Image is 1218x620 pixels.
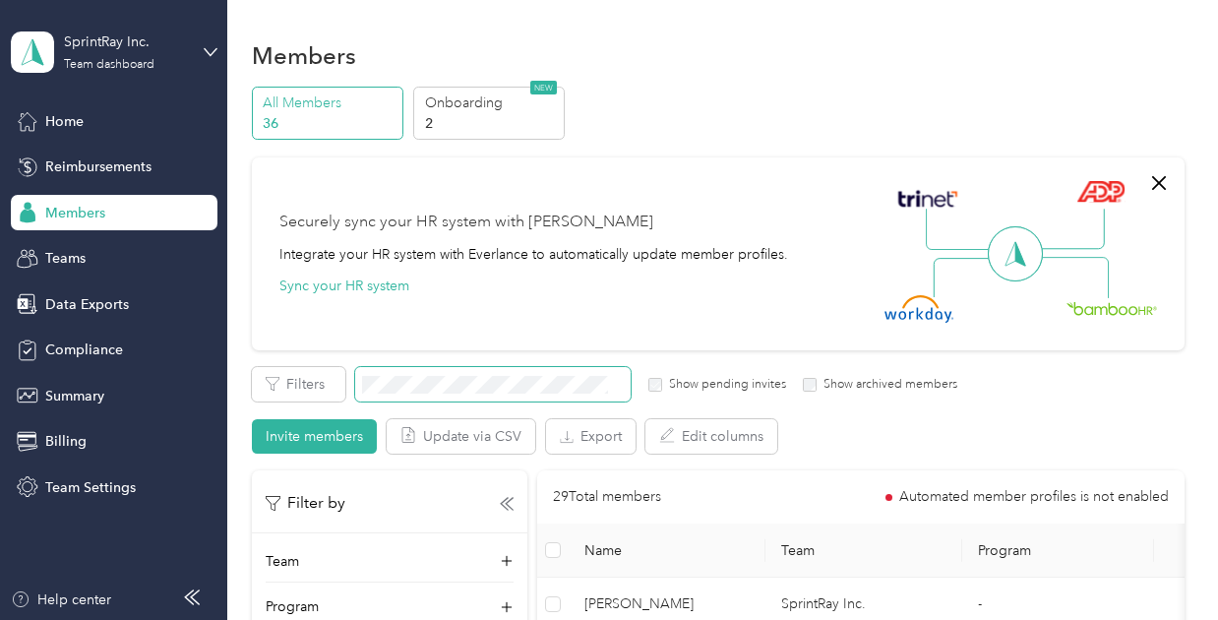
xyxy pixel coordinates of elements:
span: Team Settings [45,477,136,498]
span: Home [45,111,84,132]
img: ADP [1076,180,1125,203]
img: Trinet [893,185,962,213]
p: 29 Total members [553,486,661,508]
p: 2 [425,113,559,134]
p: 36 [263,113,396,134]
h1: Members [252,45,356,66]
span: Reimbursements [45,156,152,177]
span: Automated member profiles is not enabled [899,490,1169,504]
button: Help center [11,589,111,610]
img: Line Right Down [1040,257,1109,299]
div: Integrate your HR system with Everlance to automatically update member profiles. [279,244,788,265]
label: Show pending invites [662,376,786,394]
span: NEW [530,81,557,94]
img: BambooHR [1066,301,1157,315]
p: Team [266,551,299,572]
button: Sync your HR system [279,276,409,296]
div: Team dashboard [64,59,154,71]
img: Line Left Down [933,257,1002,297]
span: Members [45,203,105,223]
div: SprintRay Inc. [64,31,187,52]
button: Invite members [252,419,377,454]
p: Program [266,596,319,617]
span: Teams [45,248,86,269]
div: Securely sync your HR system with [PERSON_NAME] [279,211,653,234]
span: Billing [45,431,87,452]
button: Update via CSV [387,419,535,454]
img: Line Left Up [926,209,995,251]
button: Edit columns [645,419,777,454]
p: Onboarding [425,93,559,113]
span: Compliance [45,340,123,360]
button: Filters [252,367,345,402]
th: Name [569,524,765,578]
span: Data Exports [45,294,129,315]
img: Line Right Up [1036,209,1105,250]
th: Team [765,524,962,578]
label: Show archived members [817,376,957,394]
p: Filter by [266,491,345,516]
th: Program [962,524,1154,578]
iframe: Everlance-gr Chat Button Frame [1108,510,1218,620]
button: Export [546,419,636,454]
span: Name [584,542,750,559]
img: Workday [884,295,953,323]
p: All Members [263,93,396,113]
span: [PERSON_NAME] [584,593,750,615]
span: Summary [45,386,104,406]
